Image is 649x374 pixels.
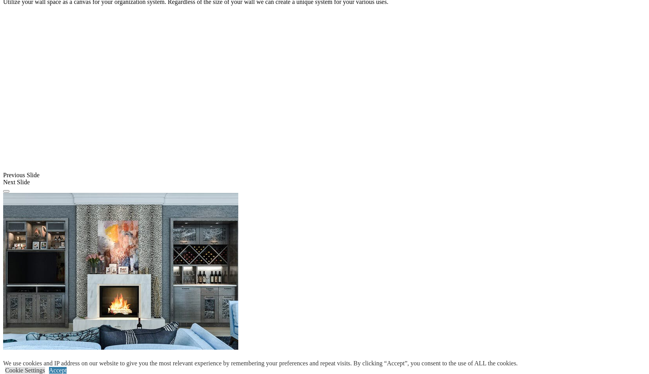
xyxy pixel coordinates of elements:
[3,193,238,350] img: Banner for mobile view
[49,367,67,374] a: Accept
[3,360,518,367] div: We use cookies and IP address on our website to give you the most relevant experience by remember...
[3,172,646,179] div: Previous Slide
[5,367,45,374] a: Cookie Settings
[3,190,9,192] button: Click here to pause slide show
[3,179,646,186] div: Next Slide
